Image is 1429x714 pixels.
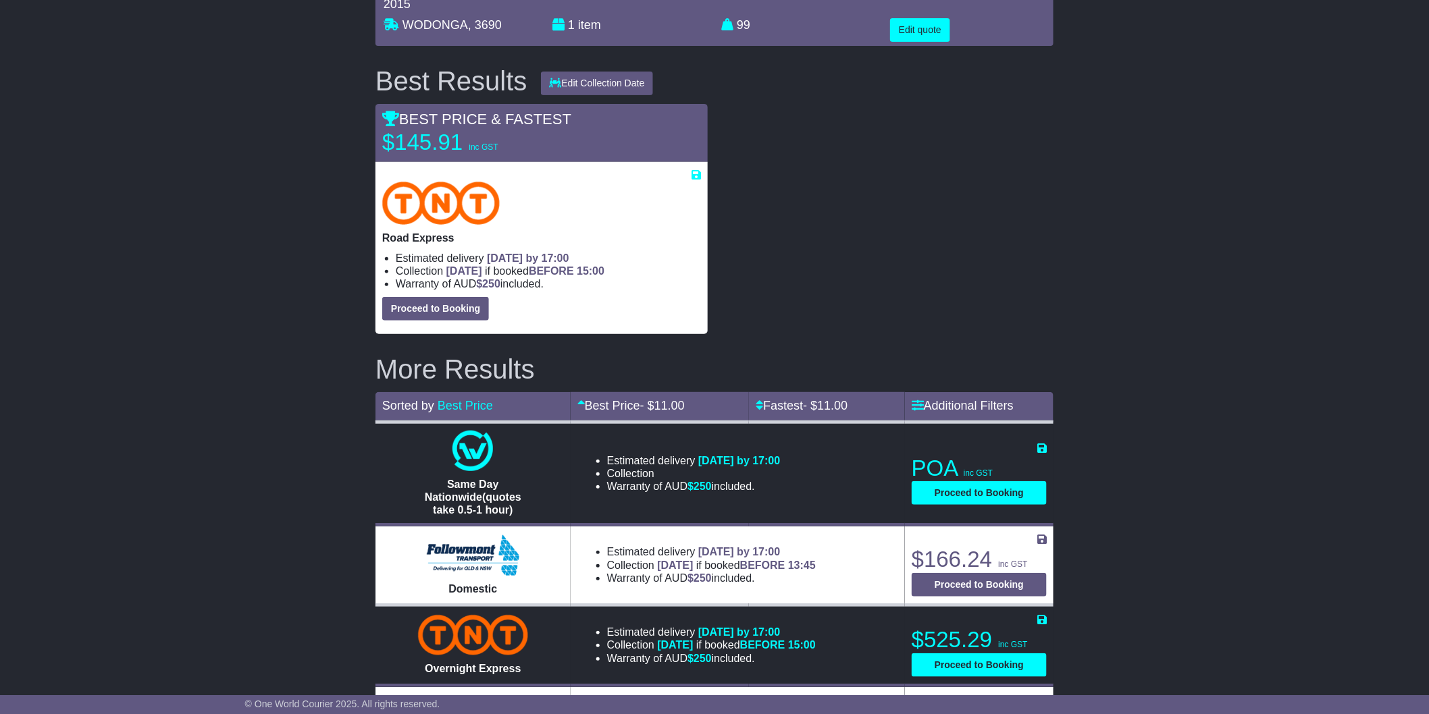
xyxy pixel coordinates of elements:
[694,653,712,664] span: 250
[912,399,1014,412] a: Additional Filters
[740,639,785,651] span: BEFORE
[541,72,654,95] button: Edit Collection Date
[418,615,528,655] img: TNT Domestic: Overnight Express
[658,639,694,651] span: [DATE]
[577,399,685,412] a: Best Price- $11.00
[482,278,500,290] span: 250
[487,252,569,264] span: [DATE] by 17:00
[912,546,1047,573] p: $166.24
[658,559,816,571] span: if booked
[694,572,712,584] span: 250
[788,559,816,571] span: 13:45
[607,480,781,493] li: Warranty of AUD included.
[402,18,468,32] span: WODONGA
[607,626,816,638] li: Estimated delivery
[396,265,701,277] li: Collection
[607,638,816,651] li: Collection
[694,480,712,492] span: 250
[737,18,750,32] span: 99
[446,265,482,277] span: [DATE]
[578,18,601,32] span: item
[698,626,781,638] span: [DATE] by 17:00
[740,559,785,571] span: BEFORE
[382,231,701,244] p: Road Express
[375,354,1054,384] h2: More Results
[607,467,781,480] li: Collection
[687,653,712,664] span: $
[912,653,1047,677] button: Proceed to Booking
[382,297,489,321] button: Proceed to Booking
[912,626,1047,653] p: $525.29
[468,18,502,32] span: , 3690
[607,454,781,467] li: Estimated delivery
[382,129,551,156] p: $145.91
[658,639,816,651] span: if booked
[469,142,498,152] span: inc GST
[382,111,571,128] span: BEST PRICE & FASTEST
[788,639,816,651] span: 15:00
[607,559,816,572] li: Collection
[577,265,604,277] span: 15:00
[427,535,519,576] img: Followmont Transport: Domestic
[396,277,701,290] li: Warranty of AUD included.
[382,399,434,412] span: Sorted by
[396,252,701,265] li: Estimated delivery
[912,481,1047,505] button: Proceed to Booking
[607,572,816,584] li: Warranty of AUD included.
[964,468,993,478] span: inc GST
[658,559,694,571] span: [DATE]
[698,546,781,557] span: [DATE] by 17:00
[438,399,493,412] a: Best Price
[446,265,604,277] span: if booked
[425,478,521,516] span: Same Day Nationwide(quotes take 0.5-1 hour)
[654,399,685,412] span: 11.00
[998,640,1027,649] span: inc GST
[912,455,1047,482] p: POA
[687,480,712,492] span: $
[448,583,497,595] span: Domestic
[425,663,521,674] span: Overnight Express
[912,573,1047,597] button: Proceed to Booking
[756,399,848,412] a: Fastest- $11.00
[607,545,816,558] li: Estimated delivery
[529,265,574,277] span: BEFORE
[476,278,500,290] span: $
[687,572,712,584] span: $
[568,18,575,32] span: 1
[998,559,1027,569] span: inc GST
[817,399,848,412] span: 11.00
[245,698,440,709] span: © One World Courier 2025. All rights reserved.
[452,431,493,471] img: One World Courier: Same Day Nationwide(quotes take 0.5-1 hour)
[640,399,685,412] span: - $
[382,182,500,225] img: TNT Domestic: Road Express
[890,18,950,42] button: Edit quote
[607,652,816,665] li: Warranty of AUD included.
[369,66,534,96] div: Best Results
[803,399,848,412] span: - $
[698,455,781,466] span: [DATE] by 17:00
